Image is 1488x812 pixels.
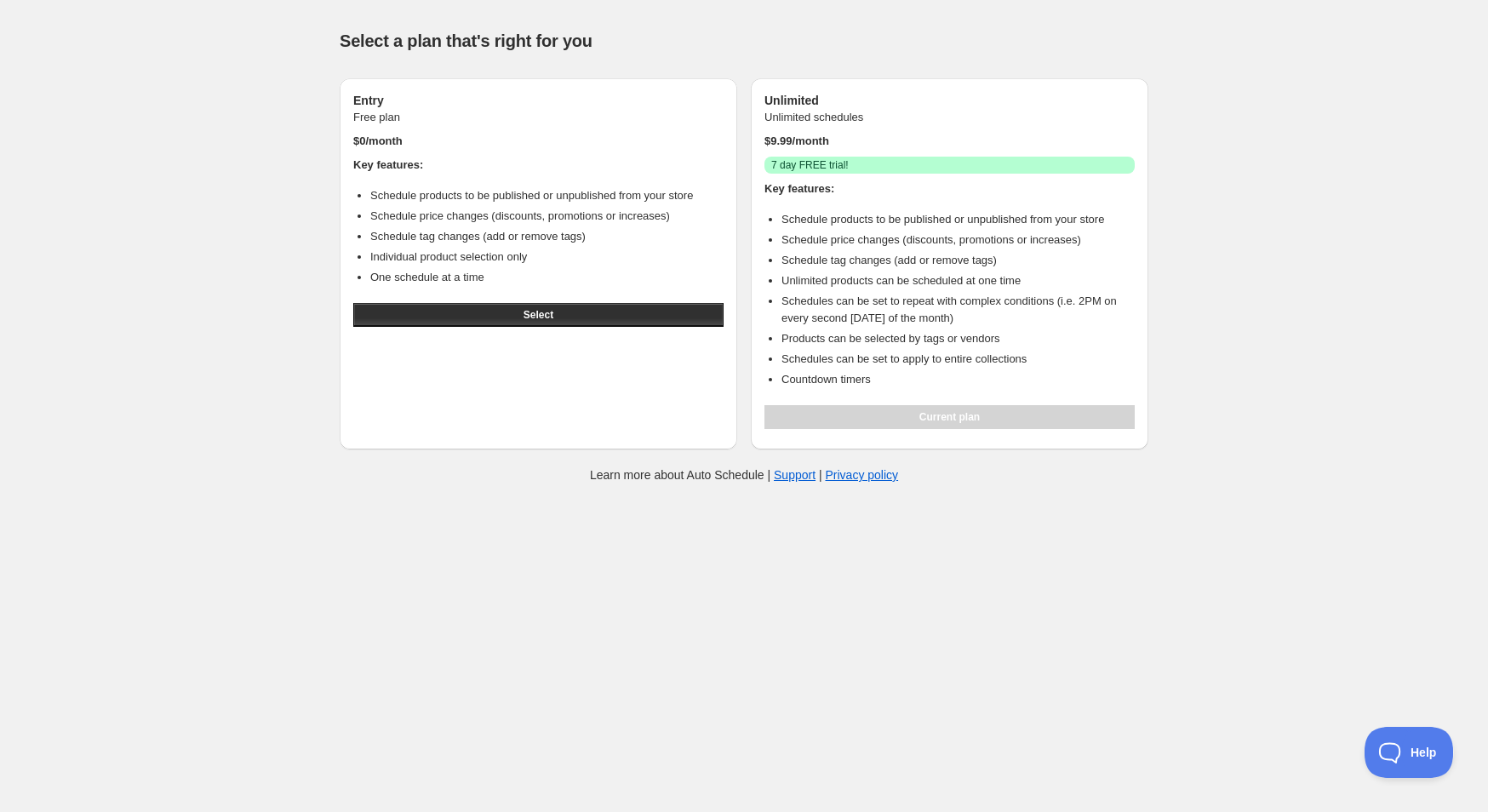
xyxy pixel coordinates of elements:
p: Unlimited schedules [764,109,1135,126]
li: Unlimited products can be scheduled at one time [781,272,1135,289]
h3: Unlimited [764,92,1135,109]
a: Privacy policy [826,468,899,482]
li: Schedule products to be published or unpublished from your store [781,211,1135,228]
li: Schedule products to be published or unpublished from your store [370,187,724,204]
p: $ 9.99 /month [764,133,1135,150]
p: Free plan [353,109,724,126]
h4: Key features: [353,157,724,174]
li: Schedule price changes (discounts, promotions or increases) [370,208,724,225]
li: Schedule tag changes (add or remove tags) [370,228,724,245]
h3: Entry [353,92,724,109]
li: Schedules can be set to apply to entire collections [781,351,1135,368]
span: Select [524,308,553,322]
button: Select [353,303,724,327]
a: Support [774,468,816,482]
li: One schedule at a time [370,269,724,286]
li: Schedule price changes (discounts, promotions or increases) [781,232,1135,249]
li: Products can be selected by tags or vendors [781,330,1135,347]
li: Countdown timers [781,371,1135,388]
li: Individual product selection only [370,249,724,266]
li: Schedule tag changes (add or remove tags) [781,252,1135,269]
iframe: Toggle Customer Support [1365,727,1454,778]
p: $ 0 /month [353,133,724,150]
span: 7 day FREE trial! [771,158,849,172]
h4: Key features: [764,180,1135,197]
h1: Select a plan that's right for you [340,31,1148,51]
li: Schedules can be set to repeat with complex conditions (i.e. 2PM on every second [DATE] of the mo... [781,293,1135,327]
p: Learn more about Auto Schedule | | [590,466,898,483]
